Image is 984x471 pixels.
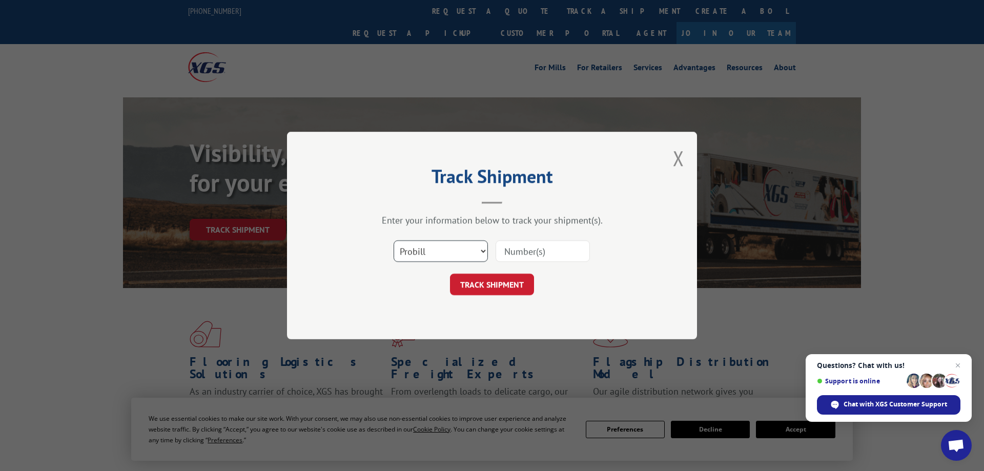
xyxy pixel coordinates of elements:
[817,361,960,370] span: Questions? Chat with us!
[496,240,590,262] input: Number(s)
[952,359,964,372] span: Close chat
[450,274,534,295] button: TRACK SHIPMENT
[673,145,684,172] button: Close modal
[338,169,646,189] h2: Track Shipment
[338,214,646,226] div: Enter your information below to track your shipment(s).
[817,377,903,385] span: Support is online
[817,395,960,415] div: Chat with XGS Customer Support
[941,430,972,461] div: Open chat
[844,400,947,409] span: Chat with XGS Customer Support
